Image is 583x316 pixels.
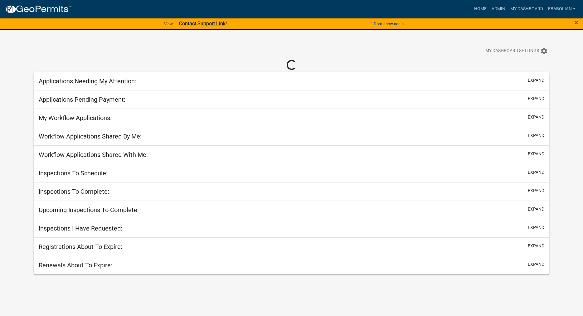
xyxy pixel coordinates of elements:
[528,114,544,120] button: expand
[574,18,578,27] span: ×
[480,45,553,57] button: My Dashboard Settingssettings
[528,77,544,84] button: expand
[489,3,508,15] a: Admin
[162,19,175,29] a: View
[485,47,539,55] span: My Dashboard Settings
[39,114,112,122] h5: My Workflow Applications:
[528,224,544,231] button: expand
[39,188,109,195] h5: Inspections To Complete:
[39,133,142,140] h5: Workflow Applications Shared By Me:
[39,169,108,177] h5: Inspections To Schedule:
[39,243,122,250] h5: Registrations About To Expire:
[39,151,148,158] h5: Workflow Applications Shared With Me:
[39,96,125,103] h5: Applications Pending Payment:
[528,187,544,194] button: expand
[546,3,578,15] a: ebabolian
[472,3,489,15] a: Home
[528,132,544,139] button: expand
[528,169,544,176] button: expand
[39,261,112,269] h5: Renewals About To Expire:
[528,95,544,102] button: expand
[540,47,548,55] i: settings
[39,225,122,232] h5: Inspections I Have Requested:
[528,151,544,157] button: expand
[528,243,544,249] button: expand
[528,206,544,212] button: expand
[39,206,139,214] h5: Upcoming Inspections To Complete:
[528,261,544,268] button: expand
[39,77,136,85] h5: Applications Needing My Attention:
[508,3,546,15] a: My Dashboard
[371,19,406,29] button: Don't show again
[574,19,578,26] button: Close
[179,21,227,27] strong: Contact Support Link!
